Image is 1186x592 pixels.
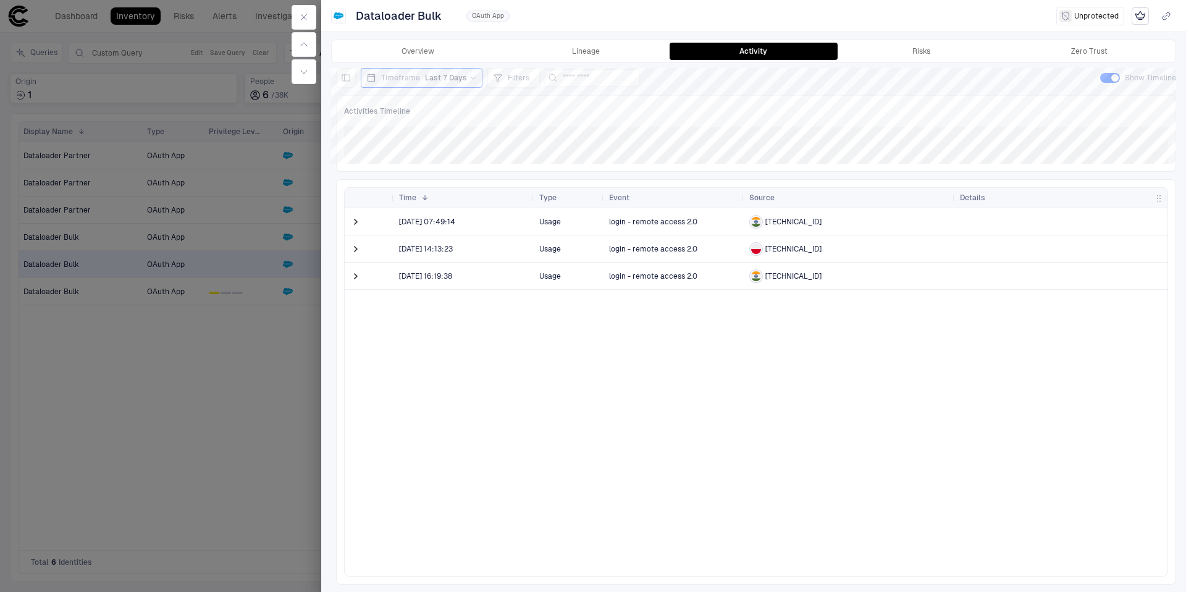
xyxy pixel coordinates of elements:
span: Timeframe [381,73,420,83]
span: Details [960,193,985,203]
span: login - remote access 2.0 [609,245,697,253]
img: IN [751,271,761,281]
span: [TECHNICAL_ID] [765,217,822,227]
span: [DATE] 14:13:23 [399,244,453,254]
span: [TECHNICAL_ID] [765,244,822,254]
button: Lineage [502,43,670,60]
span: OAuth App [472,12,504,20]
div: 09/08/2025 15:19:38 (GMT+00:00 UTC) [399,271,452,281]
div: India [751,271,761,281]
span: Type [539,193,557,203]
span: [DATE] 07:49:14 [399,217,455,227]
span: Usage [539,264,599,289]
span: Usage [539,209,599,234]
span: Activities Timeline [344,106,410,116]
div: Poland [751,244,761,254]
span: [DATE] 16:19:38 [399,271,452,281]
span: Usage [539,237,599,261]
span: Unprotected [1074,11,1119,21]
span: login - remote access 2.0 [609,272,697,281]
span: login - remote access 2.0 [609,218,697,226]
div: Show View Panel [336,68,361,88]
span: Source [749,193,775,203]
span: Time [399,193,416,203]
div: 11/08/2025 13:13:23 (GMT+00:00 UTC) [399,244,453,254]
div: Risks [912,46,930,56]
button: Overview [334,43,502,60]
div: India [751,217,761,227]
span: Last 7 Days [425,73,467,83]
span: [TECHNICAL_ID] [765,271,822,281]
img: IN [751,217,761,227]
span: Dataloader Bulk [356,9,442,23]
button: Dataloader Bulk [353,6,459,26]
span: Show Timeline [1125,73,1176,83]
span: Event [609,193,629,203]
div: Mark as Crown Jewel [1132,7,1149,25]
button: Activity [670,43,838,60]
div: Zero Trust [1071,46,1108,56]
div: Salesforce [334,11,343,21]
img: PL [751,244,761,254]
div: 13/08/2025 06:49:14 (GMT+00:00 UTC) [399,217,455,227]
span: Filters [508,73,529,83]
